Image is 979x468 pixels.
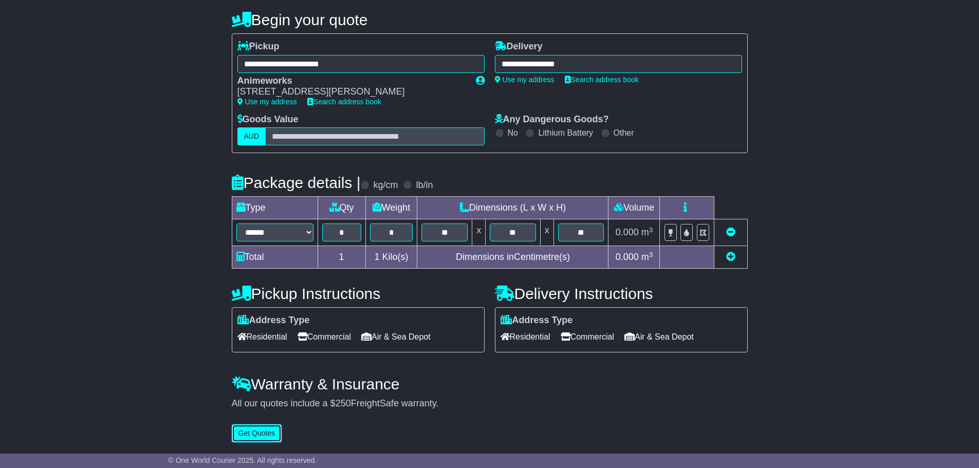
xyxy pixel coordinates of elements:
h4: Delivery Instructions [495,285,748,302]
span: Residential [501,329,550,345]
td: x [472,219,486,246]
span: © One World Courier 2025. All rights reserved. [169,456,317,464]
label: Pickup [237,41,280,52]
label: Address Type [501,315,573,326]
td: Dimensions in Centimetre(s) [417,246,608,269]
label: No [508,128,518,138]
span: 1 [374,252,379,262]
td: Weight [365,197,417,219]
span: 250 [336,398,351,408]
div: All our quotes include a $ FreightSafe warranty. [232,398,748,409]
td: Type [232,197,318,219]
a: Use my address [237,98,297,106]
label: lb/in [416,180,433,191]
div: Animeworks [237,76,466,87]
sup: 3 [649,251,653,258]
a: Remove this item [726,227,735,237]
td: x [540,219,553,246]
label: Lithium Battery [538,128,593,138]
span: m [641,252,653,262]
sup: 3 [649,226,653,234]
label: AUD [237,127,266,145]
span: Commercial [298,329,351,345]
td: Dimensions (L x W x H) [417,197,608,219]
h4: Pickup Instructions [232,285,485,302]
td: Qty [318,197,365,219]
label: Delivery [495,41,543,52]
h4: Begin your quote [232,11,748,28]
td: Kilo(s) [365,246,417,269]
label: kg/cm [373,180,398,191]
span: Air & Sea Depot [361,329,431,345]
label: Other [614,128,634,138]
span: Air & Sea Depot [624,329,694,345]
a: Search address book [307,98,381,106]
h4: Warranty & Insurance [232,376,748,392]
td: Total [232,246,318,269]
label: Any Dangerous Goods? [495,114,609,125]
span: m [641,227,653,237]
label: Address Type [237,315,310,326]
a: Search address book [565,76,639,84]
button: Get Quotes [232,424,282,442]
span: 0.000 [616,252,639,262]
span: 0.000 [616,227,639,237]
td: 1 [318,246,365,269]
label: Goods Value [237,114,299,125]
h4: Package details | [232,174,361,191]
a: Add new item [726,252,735,262]
td: Volume [608,197,660,219]
div: [STREET_ADDRESS][PERSON_NAME] [237,86,466,98]
span: Residential [237,329,287,345]
span: Commercial [561,329,614,345]
a: Use my address [495,76,555,84]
